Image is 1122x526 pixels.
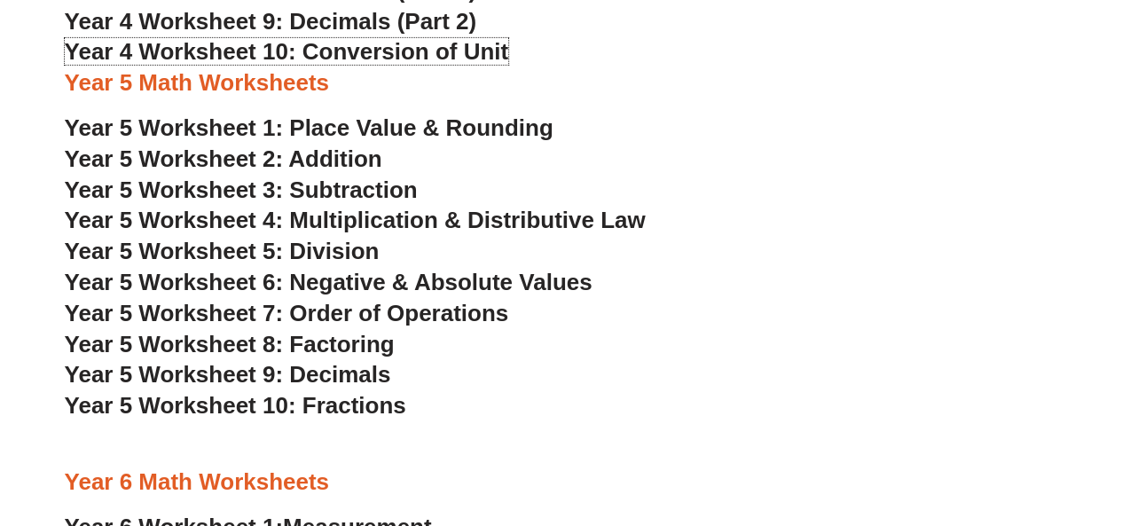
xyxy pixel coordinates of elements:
a: Year 5 Worksheet 2: Addition [65,145,382,172]
a: Year 4 Worksheet 10: Conversion of Unit [65,38,509,65]
a: Year 5 Worksheet 5: Division [65,238,380,264]
a: Year 5 Worksheet 4: Multiplication & Distributive Law [65,207,646,233]
a: Year 5 Worksheet 10: Fractions [65,392,406,419]
a: Year 5 Worksheet 1: Place Value & Rounding [65,114,553,141]
a: Year 5 Worksheet 8: Factoring [65,331,395,357]
a: Year 5 Worksheet 7: Order of Operations [65,300,509,326]
a: Year 5 Worksheet 9: Decimals [65,361,391,388]
a: Year 4 Worksheet 9: Decimals (Part 2) [65,8,477,35]
a: Year 5 Worksheet 3: Subtraction [65,177,418,203]
h3: Year 5 Math Worksheets [65,68,1058,98]
a: Year 5 Worksheet 6: Negative & Absolute Values [65,269,592,295]
iframe: Chat Widget [827,326,1122,526]
h3: Year 6 Math Worksheets [65,467,1058,498]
